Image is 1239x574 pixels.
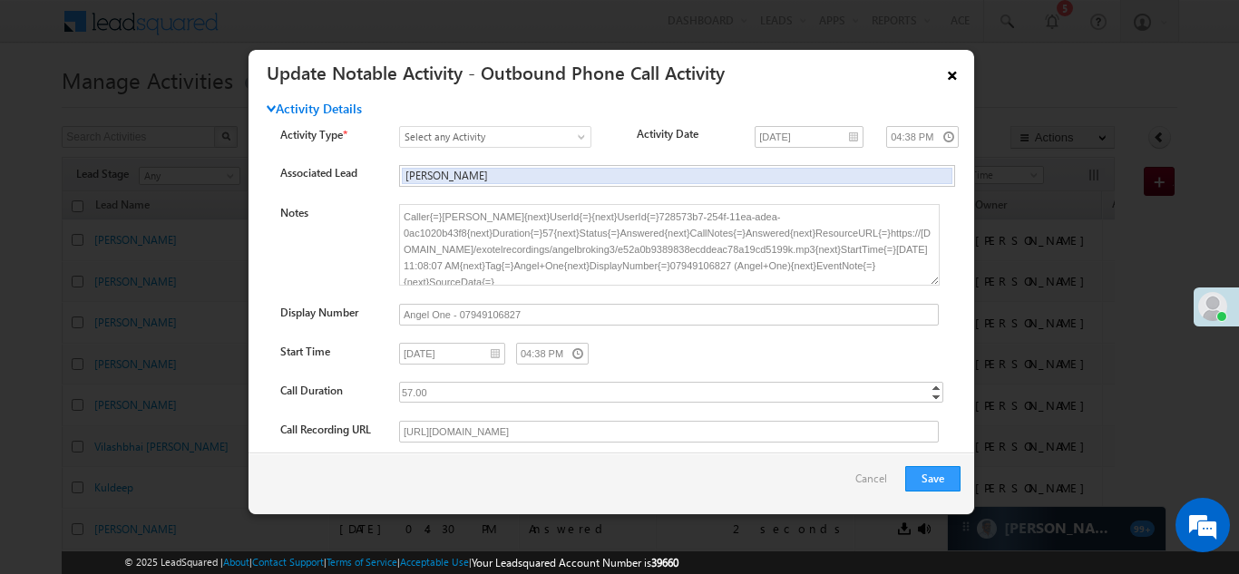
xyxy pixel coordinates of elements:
button: Save [905,466,961,491]
a: × [937,56,968,88]
a: Update Notable Activity - Outbound Phone Call Activity [267,59,725,84]
span: Activity Details [267,101,362,117]
a: Terms of Service [327,556,397,568]
span: © 2025 LeadSquared | | | | | [124,554,678,571]
img: d_60004797649_company_0_60004797649 [31,95,76,119]
div: 57.00 [399,382,937,403]
label: Activity Type [280,126,381,143]
em: Submit [266,445,329,470]
label: Call Duration [280,384,343,397]
span: Select any Activity [400,129,571,145]
a: Acceptable Use [400,556,469,568]
a: Contact Support [252,556,324,568]
label: Display Number [280,306,358,319]
a: Select any Activity [399,126,591,148]
a: Cancel [855,466,896,501]
span: 39660 [651,556,678,569]
label: Notes [280,206,308,219]
label: Activity Date [637,126,737,142]
div: Minimize live chat window [298,9,341,53]
label: Associated Lead [280,165,381,181]
label: Start Time [280,345,330,358]
div: Leave a message [94,95,305,119]
textarea: Type your message and click 'Submit' [24,168,331,430]
span: [PERSON_NAME] [405,169,906,182]
span: Your Leadsquared Account Number is [472,556,678,569]
a: About [223,556,249,568]
label: Call Recording URL [280,423,371,436]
